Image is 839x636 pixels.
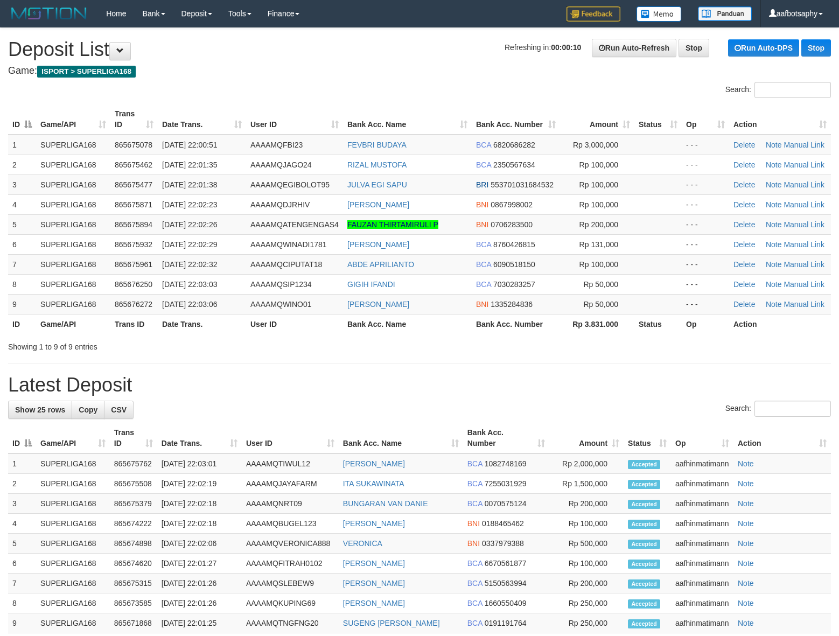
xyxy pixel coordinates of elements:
[347,160,407,169] a: RIZAL MUSTOFA
[343,519,405,528] a: [PERSON_NAME]
[491,300,533,309] span: Copy 1335284836 to clipboard
[733,300,755,309] a: Delete
[549,534,624,554] td: Rp 500,000
[472,314,560,334] th: Bank Acc. Number
[549,593,624,613] td: Rp 250,000
[766,160,782,169] a: Note
[485,479,527,488] span: Copy 7255031929 to clipboard
[628,460,660,469] span: Accepted
[8,314,36,334] th: ID
[766,300,782,309] a: Note
[671,534,733,554] td: aafhinmatimann
[343,579,405,588] a: [PERSON_NAME]
[679,39,709,57] a: Stop
[72,401,104,419] a: Copy
[784,220,824,229] a: Manual Link
[467,519,480,528] span: BNI
[115,300,152,309] span: 865676272
[347,180,407,189] a: JULVA EGI SAPU
[36,135,110,155] td: SUPERLIGA168
[476,180,488,189] span: BRI
[467,539,480,548] span: BNI
[36,474,110,494] td: SUPERLIGA168
[738,499,754,508] a: Note
[36,534,110,554] td: SUPERLIGA168
[784,300,824,309] a: Manual Link
[476,200,488,209] span: BNI
[8,554,36,574] td: 6
[560,104,634,135] th: Amount: activate to sort column ascending
[549,613,624,633] td: Rp 250,000
[738,599,754,607] a: Note
[111,406,127,414] span: CSV
[339,423,463,453] th: Bank Acc. Name: activate to sort column ascending
[476,260,491,269] span: BCA
[347,141,407,149] a: FEVBRI BUDAYA
[110,474,157,494] td: 865675508
[242,494,339,514] td: AAAAMQNRT09
[738,579,754,588] a: Note
[8,474,36,494] td: 2
[250,260,322,269] span: AAAAMQCIPUTAT18
[754,401,831,417] input: Search:
[583,300,618,309] span: Rp 50,000
[8,104,36,135] th: ID: activate to sort column descending
[162,240,217,249] span: [DATE] 22:02:29
[738,519,754,528] a: Note
[671,494,733,514] td: aafhinmatimann
[8,66,831,76] h4: Game:
[634,314,682,334] th: Status
[36,155,110,174] td: SUPERLIGA168
[725,82,831,98] label: Search:
[467,459,483,468] span: BCA
[476,141,491,149] span: BCA
[784,200,824,209] a: Manual Link
[579,240,618,249] span: Rp 131,000
[8,534,36,554] td: 5
[8,374,831,396] h1: Latest Deposit
[8,294,36,314] td: 9
[733,160,755,169] a: Delete
[549,514,624,534] td: Rp 100,000
[343,499,428,508] a: BUNGARAN VAN DANIE
[476,160,491,169] span: BCA
[628,579,660,589] span: Accepted
[8,214,36,234] td: 5
[110,104,158,135] th: Trans ID: activate to sort column ascending
[36,593,110,613] td: SUPERLIGA168
[36,453,110,474] td: SUPERLIGA168
[682,254,729,274] td: - - -
[624,423,671,453] th: Status: activate to sort column ascending
[343,479,404,488] a: ITA SUKAWINATA
[343,559,405,568] a: [PERSON_NAME]
[671,593,733,613] td: aafhinmatimann
[476,240,491,249] span: BCA
[8,593,36,613] td: 8
[110,613,157,633] td: 865671868
[482,519,524,528] span: Copy 0188465462 to clipboard
[476,220,488,229] span: BNI
[549,474,624,494] td: Rp 1,500,000
[347,240,409,249] a: [PERSON_NAME]
[784,180,824,189] a: Manual Link
[242,613,339,633] td: AAAAMQTNGFNG20
[467,579,483,588] span: BCA
[505,43,581,52] span: Refreshing in:
[784,160,824,169] a: Manual Link
[784,260,824,269] a: Manual Link
[738,619,754,627] a: Note
[682,274,729,294] td: - - -
[8,574,36,593] td: 7
[733,220,755,229] a: Delete
[491,200,533,209] span: Copy 0867998002 to clipboard
[628,619,660,628] span: Accepted
[733,280,755,289] a: Delete
[628,560,660,569] span: Accepted
[549,453,624,474] td: Rp 2,000,000
[250,220,339,229] span: AAAAMQATENGENGAS4
[549,554,624,574] td: Rp 100,000
[467,499,483,508] span: BCA
[682,104,729,135] th: Op: activate to sort column ascending
[8,234,36,254] td: 6
[36,104,110,135] th: Game/API: activate to sort column ascending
